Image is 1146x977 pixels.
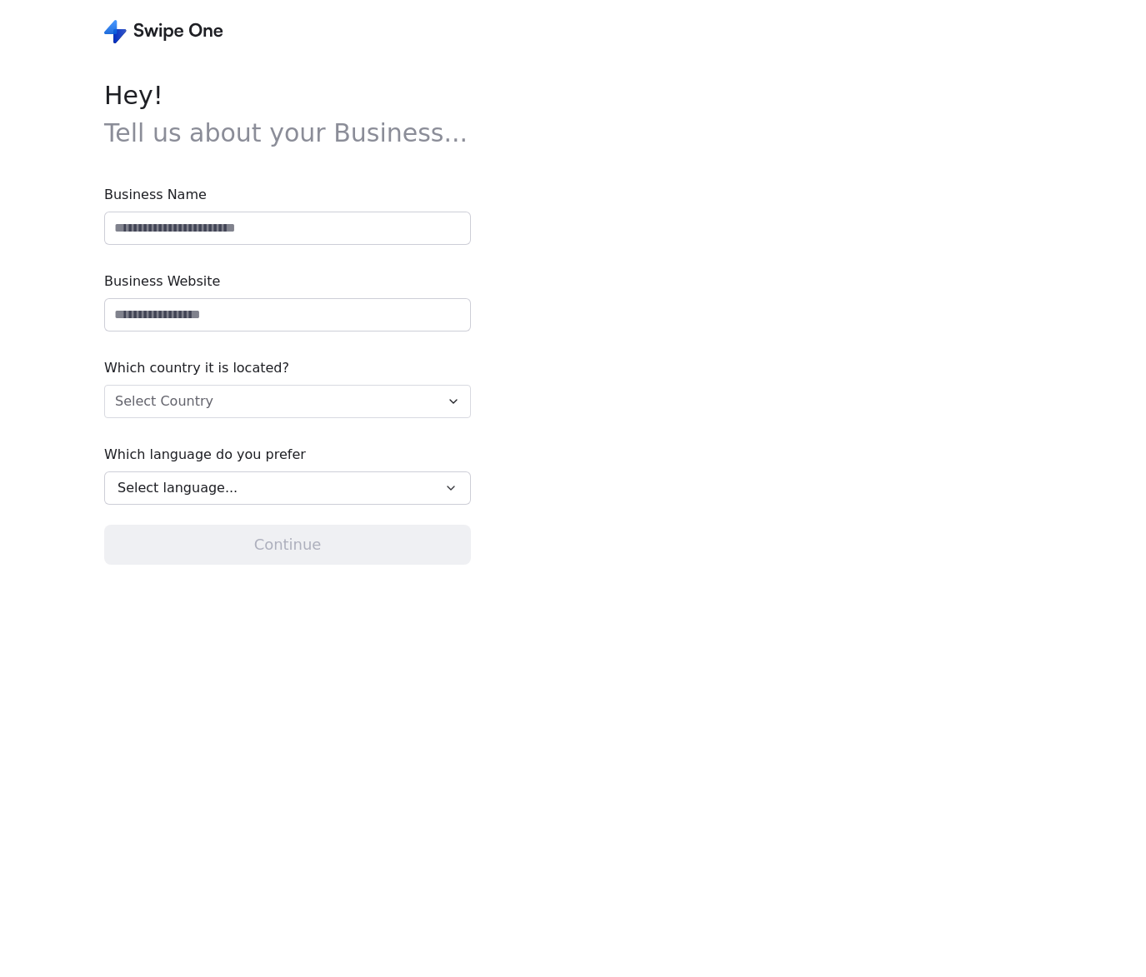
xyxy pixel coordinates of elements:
span: Hey ! [104,77,471,152]
span: Which language do you prefer [104,445,471,465]
span: Which country it is located? [104,358,471,378]
span: Business Website [104,272,471,292]
span: Select language... [118,478,238,498]
button: Continue [104,525,471,565]
span: Tell us about your Business... [104,118,468,147]
span: Select Country [115,391,213,411]
span: Business Name [104,185,471,205]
